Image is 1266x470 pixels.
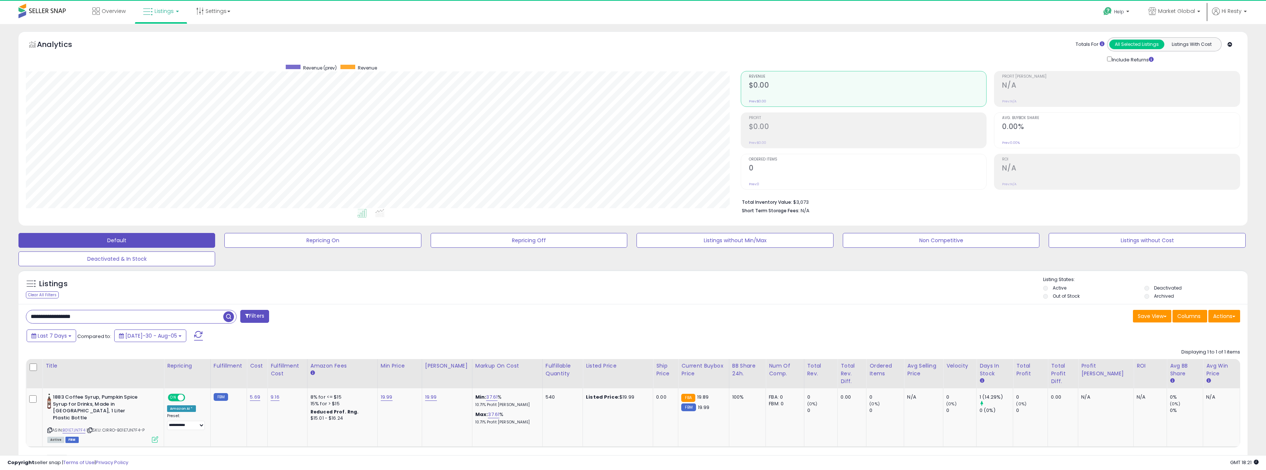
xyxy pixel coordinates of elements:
button: Default [18,233,215,248]
span: Help [1114,9,1124,15]
a: Help [1097,1,1137,24]
span: ON [169,395,178,401]
b: Short Term Storage Fees: [742,207,800,214]
div: 100% [732,394,760,400]
button: Listings without Min/Max [637,233,833,248]
div: seller snap | | [7,459,128,466]
small: Days In Stock. [980,378,984,384]
div: [PERSON_NAME] [425,362,469,370]
strong: Copyright [7,459,34,466]
a: 37.61 [486,393,498,401]
a: Terms of Use [63,459,95,466]
div: Num of Comp. [769,362,801,378]
label: Archived [1154,293,1174,299]
small: Prev: 0.00% [1002,141,1020,145]
span: All listings currently available for purchase on Amazon [47,437,64,443]
th: The percentage added to the cost of goods (COGS) that forms the calculator for Min & Max prices. [472,359,542,388]
span: OFF [184,395,196,401]
small: Avg BB Share. [1170,378,1174,384]
div: 0 [946,407,976,414]
i: Get Help [1103,7,1112,16]
div: Fulfillment [214,362,244,370]
span: 19.99 [698,404,710,411]
div: Profit [PERSON_NAME] [1081,362,1130,378]
div: Total Profit Diff. [1051,362,1075,385]
span: 19.89 [697,393,709,400]
div: Amazon AI * [167,405,196,412]
div: Total Profit [1016,362,1045,378]
h2: 0 [749,164,987,174]
button: Columns [1172,310,1207,322]
li: $3,073 [742,197,1235,206]
b: Total Inventory Value: [742,199,792,205]
div: 0% [1170,407,1203,414]
div: 0 [946,394,976,400]
img: 31EoYU0FkZL._SL40_.jpg [47,394,51,409]
span: 2025-08-13 18:21 GMT [1230,459,1259,466]
button: Listings With Cost [1164,40,1219,49]
span: Last 7 Days [38,332,67,339]
div: Velocity [946,362,973,370]
label: Deactivated [1154,285,1182,291]
b: Max: [475,411,488,418]
h2: $0.00 [749,122,987,132]
div: 0 [1016,394,1048,400]
div: 8% for <= $15 [310,394,372,400]
div: Totals For [1076,41,1104,48]
a: 9.16 [271,393,279,401]
span: Revenue [749,75,987,79]
button: Repricing Off [431,233,627,248]
div: Displaying 1 to 1 of 1 items [1181,349,1240,356]
button: Save View [1133,310,1171,322]
div: Min Price [381,362,419,370]
p: 10.71% Profit [PERSON_NAME] [475,420,537,425]
div: Repricing [167,362,207,370]
div: Cost [250,362,264,370]
small: Prev: N/A [1002,182,1016,186]
small: Amazon Fees. [310,370,315,376]
span: Market Global [1158,7,1195,15]
button: Last 7 Days [27,329,76,342]
button: Listings without Cost [1049,233,1245,248]
span: [DATE]-30 - Aug-05 [125,332,177,339]
small: Prev: N/A [1002,99,1016,104]
b: Min: [475,393,486,400]
a: 19.99 [381,393,393,401]
span: Hi Resty [1222,7,1242,15]
a: B01E7JN7F4 [62,427,85,433]
span: Listings [155,7,174,15]
div: N/A [1206,394,1234,400]
label: Out of Stock [1053,293,1080,299]
button: Non Competitive [843,233,1039,248]
div: 0 [869,407,904,414]
div: $19.99 [586,394,647,400]
button: Repricing On [224,233,421,248]
h2: N/A [1002,81,1240,91]
div: Total Rev. Diff. [841,362,863,385]
small: FBM [681,403,696,411]
div: FBA: 0 [769,394,798,400]
h2: 0.00% [1002,122,1240,132]
div: Ordered Items [869,362,901,378]
div: Avg BB Share [1170,362,1200,378]
small: (0%) [1170,401,1180,407]
small: Prev: 0 [749,182,759,186]
div: ROI [1137,362,1164,370]
span: Avg. Buybox Share [1002,116,1240,120]
small: Prev: $0.00 [749,99,766,104]
div: Title [45,362,161,370]
div: Preset: [167,413,205,430]
span: Compared to: [77,333,111,340]
div: Listed Price [586,362,650,370]
div: Fulfillable Quantity [546,362,580,378]
b: Reduced Prof. Rng. [310,409,359,415]
div: 0.00 [841,394,861,400]
div: Avg Selling Price [907,362,940,378]
h5: Listings [39,279,68,289]
div: FBM: 0 [769,400,798,407]
div: Ship Price [656,362,675,378]
a: 5.69 [250,393,260,401]
span: Columns [1177,312,1201,320]
p: Listing States: [1043,276,1248,283]
p: 10.71% Profit [PERSON_NAME] [475,402,537,408]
